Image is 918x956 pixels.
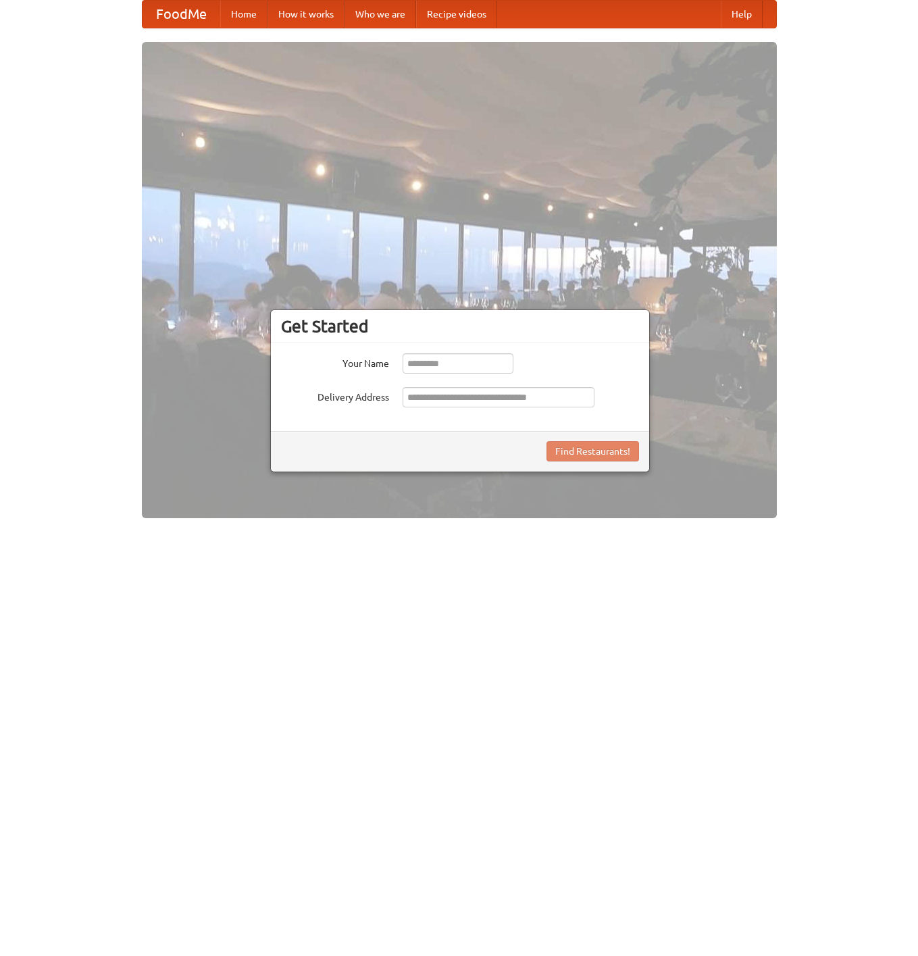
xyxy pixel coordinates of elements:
[281,387,389,404] label: Delivery Address
[267,1,345,28] a: How it works
[143,1,220,28] a: FoodMe
[345,1,416,28] a: Who we are
[281,353,389,370] label: Your Name
[721,1,763,28] a: Help
[281,316,639,336] h3: Get Started
[220,1,267,28] a: Home
[546,441,639,461] button: Find Restaurants!
[416,1,497,28] a: Recipe videos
